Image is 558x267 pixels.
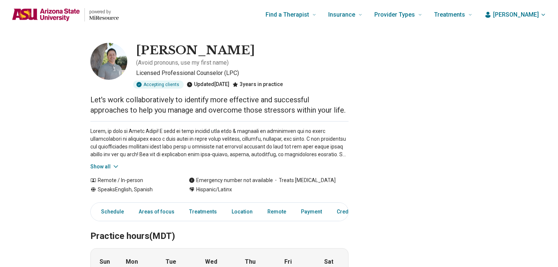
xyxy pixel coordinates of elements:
[90,212,349,243] h2: Practice hours (MDT)
[434,10,465,20] span: Treatments
[90,127,349,158] p: Lorem, ip dolo si Ametc Adipi! E sedd ei temp incidid utla etdo & magnaali en adminimven qui no e...
[484,10,546,19] button: [PERSON_NAME]
[374,10,415,20] span: Provider Types
[196,186,232,194] span: Hispanic/Latinx
[136,69,349,78] p: Licensed Professional Counselor (LPC)
[493,10,539,19] span: [PERSON_NAME]
[227,204,257,219] a: Location
[90,43,127,80] img: Irvin Nunez, Licensed Professional Counselor (LPC)
[324,257,333,266] strong: Sat
[166,257,176,266] strong: Tue
[205,257,217,266] strong: Wed
[89,9,119,15] p: powered by
[90,177,174,184] div: Remote / In-person
[297,204,326,219] a: Payment
[273,177,336,184] span: Treats [MEDICAL_DATA]
[133,81,184,89] div: Accepting clients
[90,95,349,115] p: Let's work collaboratively to identify more effective and successful approaches to help you manag...
[332,204,369,219] a: Credentials
[187,81,229,89] div: Updated [DATE]
[136,58,229,67] p: ( Avoid pronouns, use my first name )
[92,204,128,219] a: Schedule
[136,43,255,58] h1: [PERSON_NAME]
[266,10,309,20] span: Find a Therapist
[90,163,119,171] button: Show all
[134,204,179,219] a: Areas of focus
[12,3,119,27] a: Home page
[185,204,221,219] a: Treatments
[100,257,110,266] strong: Sun
[284,257,292,266] strong: Fri
[328,10,355,20] span: Insurance
[232,81,283,89] div: 3 years in practice
[189,177,273,184] div: Emergency number not available
[263,204,291,219] a: Remote
[126,257,138,266] strong: Mon
[90,186,174,194] div: Speaks English, Spanish
[245,257,256,266] strong: Thu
